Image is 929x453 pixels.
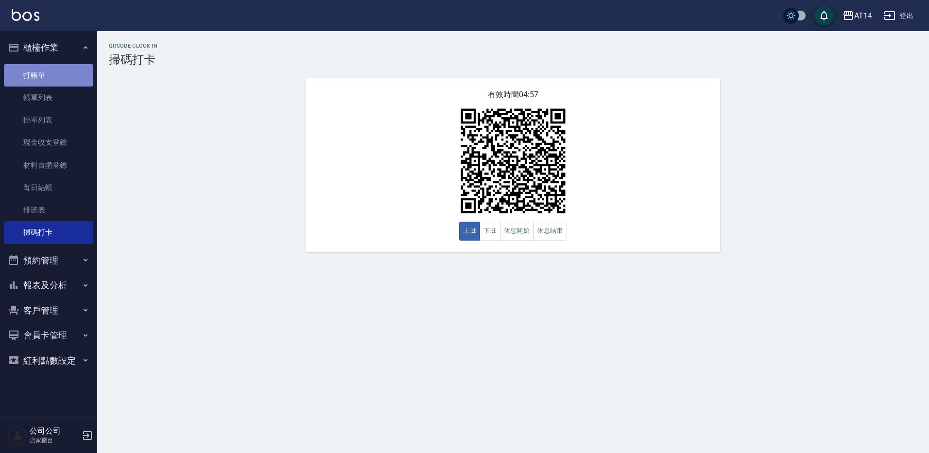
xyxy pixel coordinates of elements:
[4,199,93,221] a: 排班表
[4,221,93,244] a: 掃碼打卡
[4,154,93,176] a: 材料自購登錄
[30,436,79,445] p: 店家櫃台
[4,298,93,323] button: 客戶管理
[109,53,917,67] h3: 掃碼打卡
[459,222,480,241] button: 上班
[4,131,93,154] a: 現金收支登錄
[839,6,876,26] button: AT14
[12,9,39,21] img: Logo
[306,78,720,252] div: 有效時間 04:57
[4,248,93,273] button: 預約管理
[8,426,27,445] img: Person
[4,109,93,131] a: 掛單列表
[109,43,917,49] h2: QRcode Clock In
[4,348,93,373] button: 紅利點數設定
[500,222,534,241] button: 休息開始
[533,222,567,241] button: 休息結束
[4,35,93,60] button: 櫃檯作業
[4,273,93,298] button: 報表及分析
[4,87,93,109] a: 帳單列表
[4,64,93,87] a: 打帳單
[814,6,834,25] button: save
[854,10,872,22] div: AT14
[880,7,917,25] button: 登出
[4,176,93,199] a: 每日結帳
[4,323,93,348] button: 會員卡管理
[480,222,500,241] button: 下班
[30,426,79,436] h5: 公司公司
